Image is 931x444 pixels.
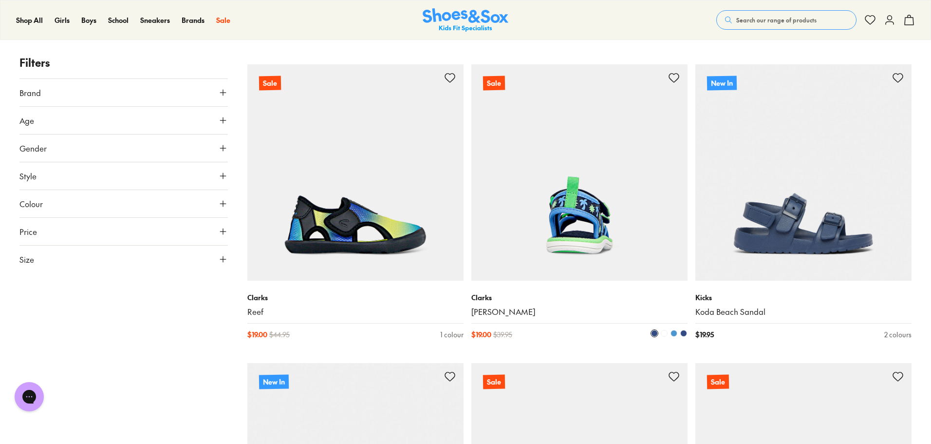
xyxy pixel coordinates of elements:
[707,76,737,90] p: New In
[19,135,228,162] button: Gender
[55,15,70,25] a: Girls
[736,16,817,24] span: Search our range of products
[182,15,205,25] a: Brands
[216,15,230,25] a: Sale
[707,374,729,389] p: Sale
[19,107,228,134] button: Age
[471,329,491,340] span: $ 19.00
[16,15,43,25] a: Shop All
[423,8,508,32] img: SNS_Logo_Responsive.svg
[10,379,49,415] iframe: Gorgias live chat messenger
[19,198,43,210] span: Colour
[471,64,688,281] a: Sale
[19,218,228,245] button: Price
[483,374,505,389] p: Sale
[483,76,505,90] p: Sale
[247,307,464,317] a: Reef
[695,64,912,281] a: New In
[19,162,228,190] button: Style
[695,329,714,340] span: $ 19.95
[695,292,912,303] p: Kicks
[259,374,289,389] p: New In
[471,292,688,303] p: Clarks
[19,246,228,273] button: Size
[140,15,170,25] a: Sneakers
[259,76,281,90] p: Sale
[19,79,228,106] button: Brand
[19,170,37,182] span: Style
[19,190,228,217] button: Colour
[19,253,34,265] span: Size
[440,329,464,340] div: 1 colour
[247,329,267,340] span: $ 19.00
[81,15,96,25] a: Boys
[19,55,228,71] p: Filters
[471,307,688,317] a: [PERSON_NAME]
[269,329,290,340] span: $ 44.95
[19,87,41,98] span: Brand
[19,142,47,154] span: Gender
[247,292,464,303] p: Clarks
[716,10,857,30] button: Search our range of products
[19,115,34,126] span: Age
[423,8,508,32] a: Shoes & Sox
[884,329,912,340] div: 2 colours
[247,64,464,281] a: Sale
[108,15,129,25] a: School
[19,226,37,237] span: Price
[493,329,512,340] span: $ 39.95
[695,307,912,317] a: Koda Beach Sandal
